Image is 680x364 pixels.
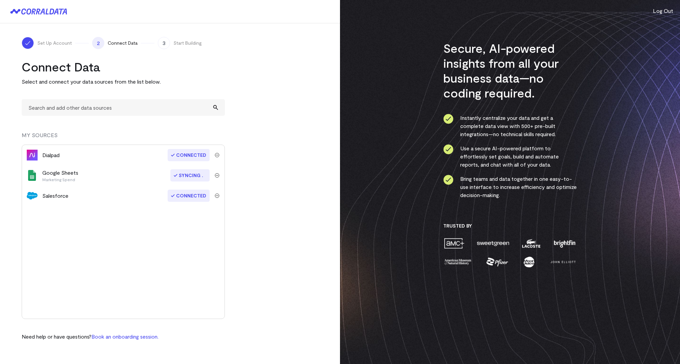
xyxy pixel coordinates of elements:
img: lacoste-7a6b0538.png [521,237,541,249]
h3: Trusted By [443,223,577,229]
img: google_sheets-5a4bad8e.svg [27,170,38,181]
img: ico-check-white-5ff98cb1.svg [24,40,31,46]
img: brightfin-a251e171.png [552,237,577,249]
span: Syncing [170,169,210,181]
img: ico-check-circle-4b19435c.svg [443,114,453,124]
button: Log Out [653,7,673,15]
img: amnh-5afada46.png [443,256,472,268]
span: Connected [168,149,210,161]
h2: Connect Data [22,59,225,74]
span: Connect Data [108,40,137,46]
img: trash-40e54a27.svg [215,153,219,157]
li: Bring teams and data together in one easy-to-use interface to increase efficiency and optimize de... [443,175,577,199]
span: Start Building [173,40,202,46]
img: trash-40e54a27.svg [215,173,219,178]
img: dialpad-7973b8c4.svg [27,150,38,160]
div: Google Sheets [42,169,78,182]
span: 3 [158,37,170,49]
span: Connected [168,190,210,202]
p: Marketing Spend [42,177,78,182]
img: ico-check-circle-4b19435c.svg [443,144,453,154]
div: Salesforce [42,192,68,200]
img: trash-40e54a27.svg [215,193,219,198]
img: john-elliott-25751c40.png [549,256,577,268]
p: Select and connect your data sources from the list below. [22,78,225,86]
h3: Secure, AI-powered insights from all your business data—no coding required. [443,41,577,100]
a: Book an onboarding session. [91,333,158,340]
div: MY SOURCES [22,131,225,145]
img: ico-check-circle-4b19435c.svg [443,175,453,185]
input: Search and add other data sources [22,99,225,116]
span: Set Up Account [37,40,72,46]
img: amc-0b11a8f1.png [443,237,465,249]
img: moon-juice-c312e729.png [522,256,536,268]
p: Need help or have questions? [22,333,158,341]
img: sweetgreen-1d1fb32c.png [476,237,510,249]
span: 2 [92,37,104,49]
img: pfizer-e137f5fc.png [486,256,509,268]
li: Use a secure AI-powered platform to effortlessly set goals, build and automate reports, and chat ... [443,144,577,169]
li: Instantly centralize your data and get a complete data view with 500+ pre-built integrations—no t... [443,114,577,138]
div: Dialpad [42,151,60,159]
img: salesforce-aa4b4df5.svg [27,190,38,201]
